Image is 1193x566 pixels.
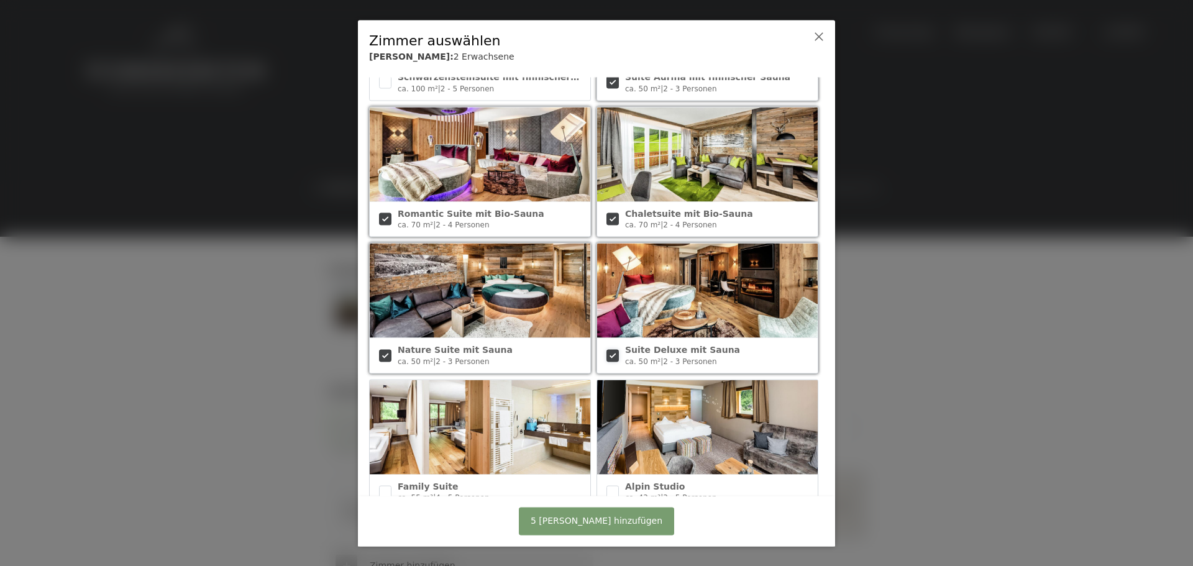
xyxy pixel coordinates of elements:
span: ca. 100 m² [398,84,438,93]
img: Nature Suite mit Sauna [370,244,590,338]
span: | [660,221,663,229]
span: ca. 70 m² [398,221,433,229]
span: ca. 50 m² [398,357,433,365]
span: | [660,493,663,502]
span: 2 - 3 Personen [436,357,489,365]
span: Chaletsuite mit Bio-Sauna [625,208,753,218]
span: 5 [PERSON_NAME] hinzufügen [531,515,662,527]
span: 2 - 5 Personen [441,84,494,93]
img: Romantic Suite mit Bio-Sauna [370,107,590,201]
span: | [660,357,663,365]
span: 2 - 3 Personen [663,357,716,365]
img: Family Suite [370,380,590,474]
button: 5 [PERSON_NAME] hinzufügen [519,507,674,535]
span: | [438,84,441,93]
span: 2 - 4 Personen [663,221,716,229]
span: | [660,84,663,93]
span: ca. 50 m² [625,84,660,93]
img: Suite Deluxe mit Sauna [597,244,818,338]
span: Suite Deluxe mit Sauna [625,345,740,355]
img: Chaletsuite mit Bio-Sauna [597,107,818,201]
span: 2 Erwachsene [454,52,514,62]
span: Family Suite [398,481,458,491]
span: ca. 70 m² [625,221,660,229]
span: | [433,221,436,229]
span: ca. 55 m² [398,493,433,502]
span: Suite Aurina mit finnischer Sauna [625,72,790,82]
span: | [433,357,436,365]
img: Alpin Studio [597,380,818,474]
span: | [433,493,436,502]
span: 3 - 5 Personen [663,493,716,502]
span: 2 - 4 Personen [436,221,489,229]
span: 2 - 3 Personen [663,84,716,93]
span: Nature Suite mit Sauna [398,345,513,355]
span: Romantic Suite mit Bio-Sauna [398,208,544,218]
span: 4 - 5 Personen [436,493,489,502]
span: ca. 43 m² [625,493,660,502]
b: [PERSON_NAME]: [369,52,454,62]
span: Alpin Studio [625,481,685,491]
div: Zimmer auswählen [369,31,785,50]
span: ca. 50 m² [625,357,660,365]
span: Schwarzensteinsuite mit finnischer Sauna [398,72,604,82]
